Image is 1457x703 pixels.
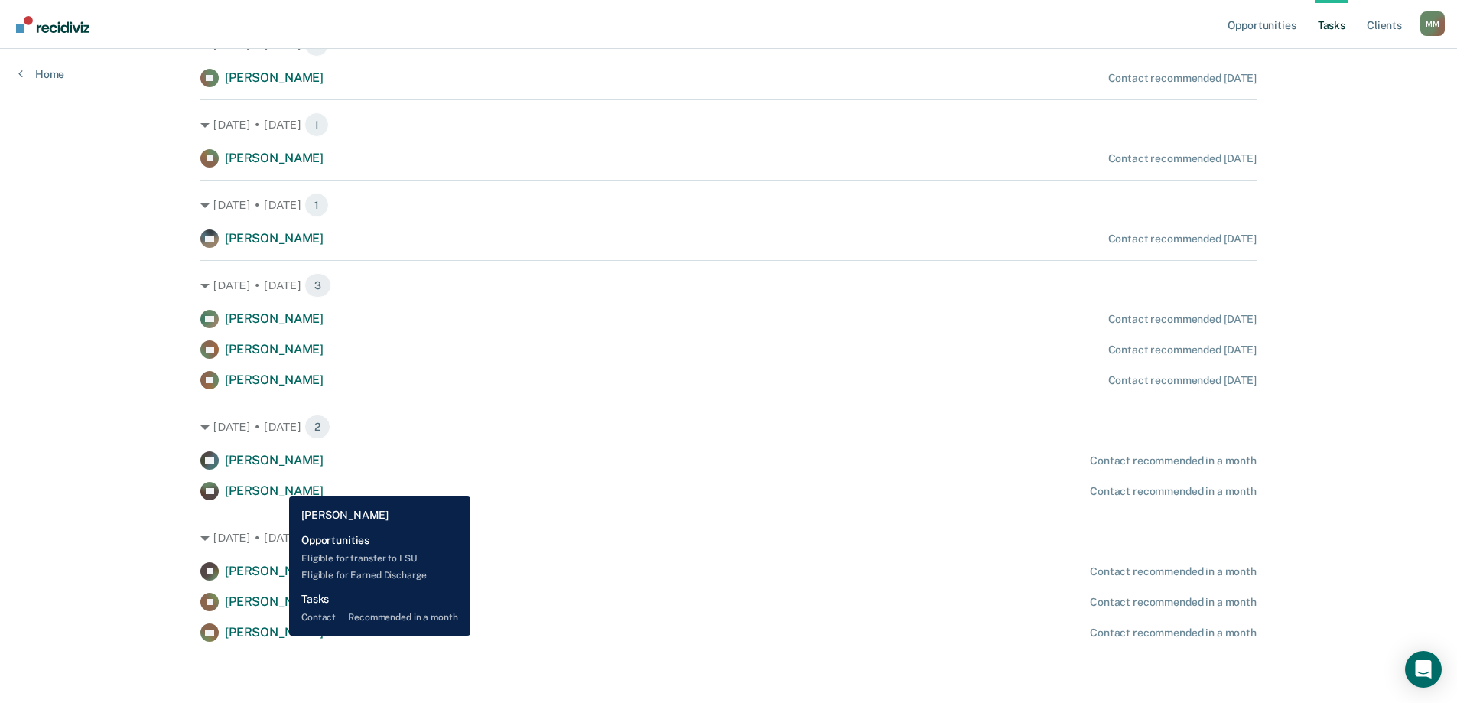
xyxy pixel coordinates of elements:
span: [PERSON_NAME] [225,151,324,165]
img: Recidiviz [16,16,89,33]
span: [PERSON_NAME] [225,564,324,578]
div: Contact recommended [DATE] [1108,374,1257,387]
span: [PERSON_NAME] [225,342,324,356]
div: Contact recommended [DATE] [1108,233,1257,246]
span: 2 [304,415,330,439]
div: Contact recommended in a month [1090,485,1257,498]
span: [PERSON_NAME] [225,70,324,85]
div: M M [1420,11,1445,36]
div: Contact recommended [DATE] [1108,313,1257,326]
div: Contact recommended in a month [1090,565,1257,578]
span: [PERSON_NAME] [225,231,324,246]
div: [DATE] • [DATE] 3 [200,273,1257,298]
div: Contact recommended in a month [1090,596,1257,609]
div: [DATE] • [DATE] 1 [200,193,1257,217]
span: [PERSON_NAME] [225,625,324,640]
div: [DATE] • [DATE] 3 [200,526,1257,550]
a: Home [18,67,64,81]
div: [DATE] • [DATE] 2 [200,415,1257,439]
div: Contact recommended [DATE] [1108,72,1257,85]
div: Contact recommended [DATE] [1108,343,1257,356]
button: Profile dropdown button [1420,11,1445,36]
span: 3 [304,526,331,550]
span: [PERSON_NAME] [225,373,324,387]
span: 3 [304,273,331,298]
span: [PERSON_NAME] [225,483,324,498]
div: Contact recommended [DATE] [1108,152,1257,165]
span: [PERSON_NAME] [225,453,324,467]
div: [DATE] • [DATE] 1 [200,112,1257,137]
div: Open Intercom Messenger [1405,651,1442,688]
span: [PERSON_NAME] [225,311,324,326]
span: 1 [304,193,329,217]
span: [PERSON_NAME] [225,594,324,609]
div: Contact recommended in a month [1090,454,1257,467]
div: Contact recommended in a month [1090,627,1257,640]
span: 1 [304,112,329,137]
